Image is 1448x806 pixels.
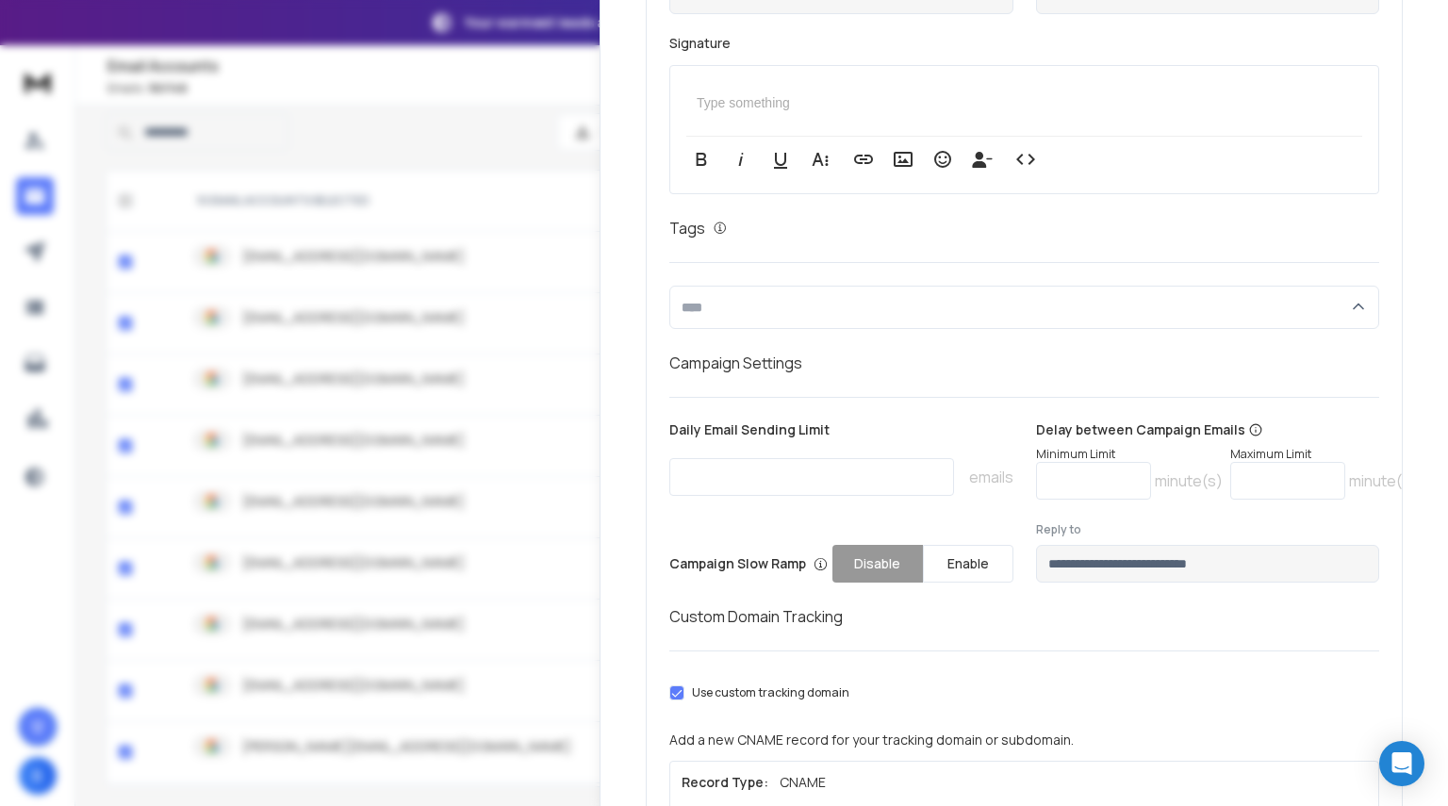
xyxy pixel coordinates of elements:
[846,140,881,178] button: Insert Link (Ctrl+K)
[1008,140,1044,178] button: Code View
[669,554,828,573] p: Campaign Slow Ramp
[1230,447,1417,462] p: Maximum Limit
[669,605,1379,628] h1: Custom Domain Tracking
[964,140,1000,178] button: Insert Unsubscribe Link
[1379,741,1424,786] div: Open Intercom Messenger
[925,140,961,178] button: Emoticons
[1036,420,1417,439] p: Delay between Campaign Emails
[1036,447,1223,462] p: Minimum Limit
[923,545,1013,583] button: Enable
[669,37,1379,50] label: Signature
[692,685,849,700] label: Use custom tracking domain
[1155,469,1223,492] p: minute(s)
[832,545,923,583] button: Disable
[669,352,1379,374] h1: Campaign Settings
[885,140,921,178] button: Insert Image (Ctrl+P)
[1349,469,1417,492] p: minute(s)
[669,217,705,239] h1: Tags
[723,140,759,178] button: Italic (Ctrl+I)
[802,140,838,178] button: More Text
[763,140,798,178] button: Underline (Ctrl+U)
[683,140,719,178] button: Bold (Ctrl+B)
[1036,522,1380,537] label: Reply to
[780,773,826,792] p: CNAME
[669,420,1013,447] p: Daily Email Sending Limit
[969,466,1013,488] p: emails
[682,773,768,792] h1: Record Type:
[669,731,1379,749] p: Add a new CNAME record for your tracking domain or subdomain.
